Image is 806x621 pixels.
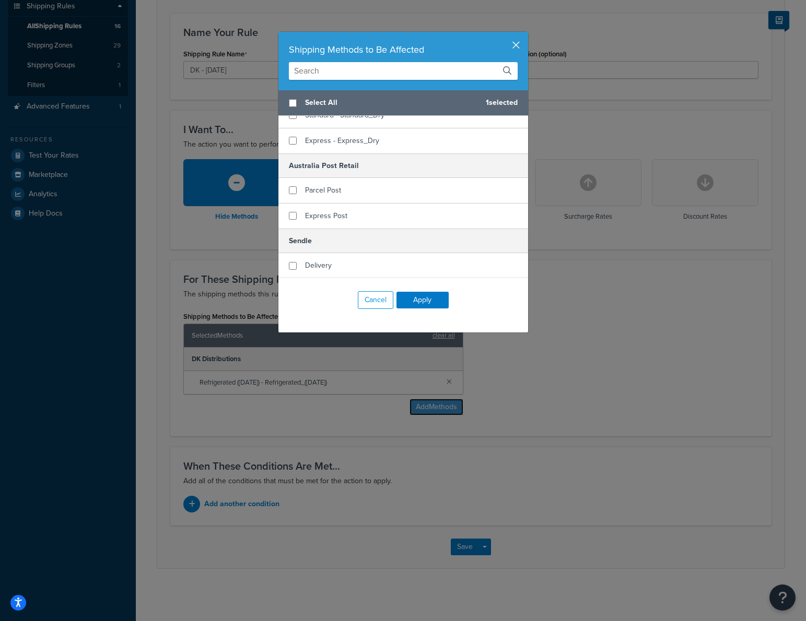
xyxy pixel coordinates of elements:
span: Select All [305,95,477,110]
div: Shipping Methods to Be Affected [289,42,518,57]
input: Search [289,62,518,80]
h5: Australia Post Retail [278,153,528,178]
span: Express - Express_Dry [305,135,379,146]
span: Parcel Post [305,185,341,196]
button: Apply [396,292,449,308]
button: Cancel [358,291,393,309]
h5: Sendle [278,229,528,253]
div: 1 selected [278,90,528,116]
span: Express Post [305,210,347,221]
span: Delivery [305,260,332,271]
span: Standard - Standard_Dry [305,110,384,121]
